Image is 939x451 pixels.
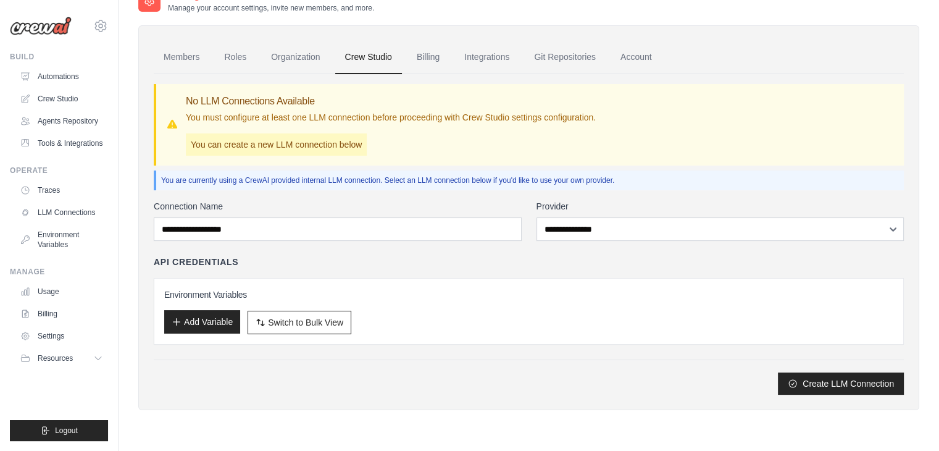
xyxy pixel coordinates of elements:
[154,200,522,213] label: Connection Name
[15,304,108,324] a: Billing
[877,392,939,451] div: Widget de chat
[15,180,108,200] a: Traces
[164,289,893,301] h3: Environment Variables
[15,67,108,86] a: Automations
[15,326,108,346] a: Settings
[10,52,108,62] div: Build
[335,41,402,74] a: Crew Studio
[10,17,72,35] img: Logo
[154,256,238,268] h4: API Credentials
[15,282,108,301] a: Usage
[10,420,108,441] button: Logout
[248,311,351,334] button: Switch to Bulk View
[877,392,939,451] iframe: Chat Widget
[524,41,606,74] a: Git Repositories
[454,41,519,74] a: Integrations
[15,225,108,255] a: Environment Variables
[611,41,662,74] a: Account
[536,200,904,213] label: Provider
[168,3,374,13] p: Manage your account settings, invite new members, and more.
[15,111,108,131] a: Agents Repository
[261,41,330,74] a: Organization
[10,267,108,277] div: Manage
[214,41,256,74] a: Roles
[186,111,596,124] p: You must configure at least one LLM connection before proceeding with Crew Studio settings config...
[186,133,367,156] p: You can create a new LLM connection below
[268,316,343,329] span: Switch to Bulk View
[55,426,78,436] span: Logout
[407,41,449,74] a: Billing
[778,373,904,395] button: Create LLM Connection
[161,175,899,185] p: You are currently using a CrewAI provided internal LLM connection. Select an LLM connection below...
[154,41,209,74] a: Members
[15,89,108,109] a: Crew Studio
[15,348,108,368] button: Resources
[186,94,596,109] h3: No LLM Connections Available
[15,203,108,222] a: LLM Connections
[38,353,73,363] span: Resources
[10,166,108,175] div: Operate
[164,310,240,334] button: Add Variable
[15,133,108,153] a: Tools & Integrations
